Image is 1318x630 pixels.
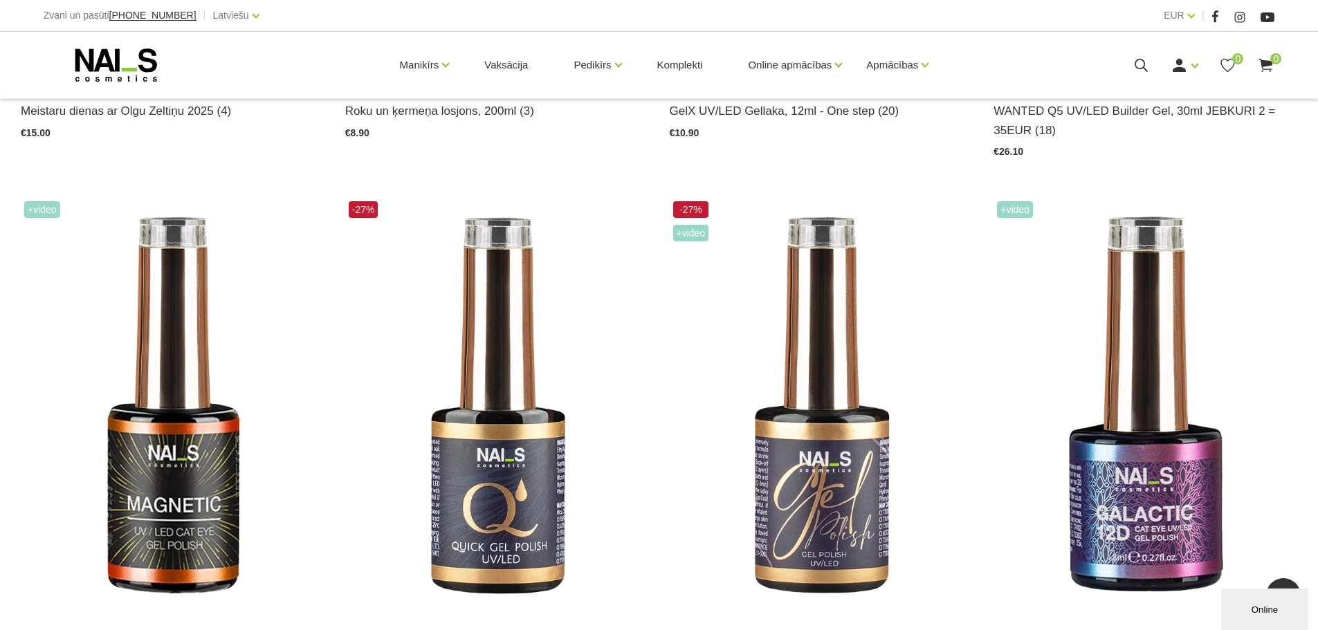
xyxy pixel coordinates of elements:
img: Ātri, ērti un vienkārši!Intensīvi pigmentēta gellaka, kas perfekti klājas arī vienā slānī, tādā v... [345,198,649,615]
a: Online apmācības [748,37,832,93]
a: Meistaru dienas ar Olgu Zeltiņu 2025 (4) [21,102,324,120]
a: Manikīrs [400,37,439,93]
a: [PHONE_NUMBER] [109,10,196,21]
a: EUR [1164,7,1184,24]
span: -27% [673,201,709,218]
a: 0 [1257,57,1274,74]
span: -27% [349,201,378,218]
span: €15.00 [21,127,51,138]
a: 0 [1219,57,1236,74]
a: GelX UV/LED Gellaka, 12ml - One step (20) [670,102,973,120]
a: Apmācības [866,37,918,93]
div: Zvani un pasūti [44,7,196,24]
a: WANTED Q5 UV/LED Builder Gel, 30ml JEBKURI 2 = 35EUR (18) [994,102,1297,139]
img: Ilgnoturīga, intensīvi pigmentēta gellaka. Viegli klājas, lieliski žūst, nesaraujas, neatkāpjas n... [670,198,973,615]
span: +Video [24,201,60,218]
span: 0 [1232,53,1243,64]
a: Pedikīrs [574,37,611,93]
a: Komplekti [646,32,714,98]
a: Vaksācija [473,32,539,98]
span: +Video [673,225,709,241]
img: Daudzdimensionāla magnētiskā gellaka, kas satur smalkas, atstarojošas hroma daļiņas. Ar īpaša mag... [994,198,1297,615]
a: Latviešu [213,7,249,24]
span: €10.90 [670,127,699,138]
span: | [203,7,206,24]
span: €26.10 [994,146,1023,157]
span: | [1202,7,1205,24]
a: Roku un ķermeņa losjons, 200ml (3) [345,102,649,120]
iframe: chat widget [1221,586,1311,630]
span: €8.90 [345,127,369,138]
span: +Video [997,201,1033,218]
span: 0 [1270,53,1281,64]
img: Ilgnoturīga gellaka, kas sastāv no metāla mikrodaļiņām, kuras īpaša magnēta ietekmē var pārvērst ... [21,198,324,615]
